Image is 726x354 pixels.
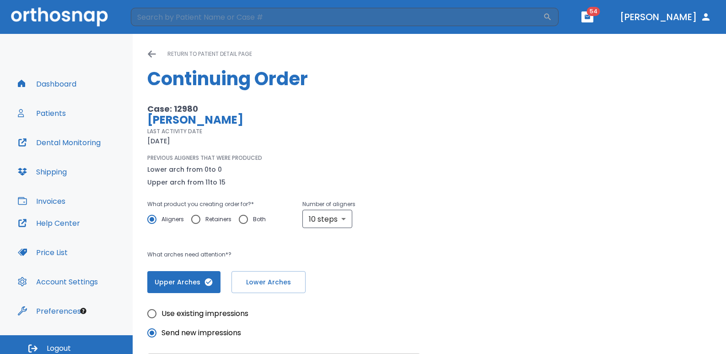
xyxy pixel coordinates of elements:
[12,300,86,322] button: Preferences
[241,278,296,287] span: Lower Arches
[12,102,71,124] button: Patients
[161,308,248,319] span: Use existing impressions
[147,154,262,162] p: PREVIOUS ALIGNERS THAT WERE PRODUCED
[161,214,184,225] span: Aligners
[12,190,71,212] button: Invoices
[616,9,715,25] button: [PERSON_NAME]
[12,131,106,153] button: Dental Monitoring
[147,199,273,210] p: What product you creating order for? *
[12,73,82,95] button: Dashboard
[147,271,220,293] button: Upper Arches
[147,65,711,93] h1: Continuing Order
[12,241,73,263] button: Price List
[147,249,476,260] p: What arches need attention*?
[587,7,600,16] span: 54
[147,114,476,125] p: [PERSON_NAME]
[156,278,211,287] span: Upper Arches
[147,103,476,114] p: Case: 12980
[12,271,103,293] button: Account Settings
[147,127,202,136] p: LAST ACTIVITY DATE
[253,214,266,225] span: Both
[131,8,543,26] input: Search by Patient Name or Case #
[205,214,231,225] span: Retainers
[12,212,86,234] button: Help Center
[167,49,252,60] p: return to patient detail page
[47,343,71,354] span: Logout
[302,210,352,228] div: 10 steps
[147,177,226,188] p: Upper arch from 11 to 15
[12,161,72,183] button: Shipping
[231,271,306,293] button: Lower Arches
[79,307,87,315] div: Tooltip anchor
[11,7,108,26] img: Orthosnap
[161,327,241,338] span: Send new impressions
[147,136,170,147] p: [DATE]
[147,164,226,175] p: Lower arch from 0 to 0
[302,199,355,210] p: Number of aligners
